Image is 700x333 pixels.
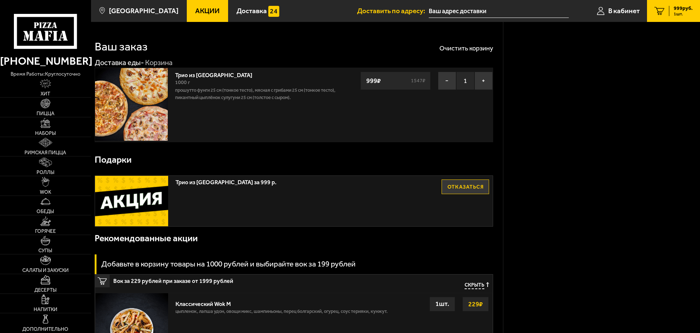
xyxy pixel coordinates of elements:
[430,297,455,311] div: 1 шт.
[95,58,144,67] a: Доставка еды-
[37,209,54,214] span: Обеды
[175,176,414,185] span: Трио из [GEOGRAPHIC_DATA] за 999 р.
[109,7,178,14] span: [GEOGRAPHIC_DATA]
[22,327,68,332] span: Дополнительно
[442,179,489,194] button: Отказаться
[195,7,220,14] span: Акции
[95,234,198,243] h3: Рекомендованные акции
[145,58,173,68] div: Корзина
[465,282,489,289] button: Скрыть
[474,72,493,90] button: +
[24,150,66,155] span: Римская пицца
[456,72,474,90] span: 1
[608,7,640,14] span: В кабинет
[101,260,356,268] h3: Добавьте в корзину товары на 1000 рублей и выбирайте вок за 199 рублей
[357,7,429,14] span: Доставить по адресу:
[38,248,52,253] span: Супы
[237,7,267,14] span: Доставка
[175,69,260,79] a: Трио из [GEOGRAPHIC_DATA]
[95,155,132,164] h3: Подарки
[364,74,383,88] strong: 999 ₽
[429,4,569,18] input: Ваш адрес доставки
[175,308,388,319] p: цыпленок, лапша удон, овощи микс, шампиньоны, перец болгарский, огурец, соус терияки, кунжут.
[175,87,337,101] p: Прошутто Фунги 25 см (тонкое тесто), Мясная с грибами 25 см (тонкое тесто), Пикантный цыплёнок су...
[41,91,50,97] span: Хит
[268,6,279,17] img: 15daf4d41897b9f0e9f617042186c801.svg
[465,282,484,289] span: Скрыть
[22,268,69,273] span: Салаты и закуски
[113,275,352,284] span: Вок за 229 рублей при заказе от 1999 рублей
[34,307,57,312] span: Напитки
[34,288,57,293] span: Десерты
[175,79,190,86] span: 1000 г
[439,45,493,52] button: Очистить корзину
[35,229,56,234] span: Горячее
[438,72,456,90] button: −
[37,170,54,175] span: Роллы
[95,41,148,53] h1: Ваш заказ
[37,111,54,116] span: Пицца
[40,190,51,195] span: WOK
[674,12,693,16] span: 1 шт.
[674,6,693,11] span: 999 руб.
[410,78,427,83] s: 1547 ₽
[35,131,56,136] span: Наборы
[466,297,485,311] strong: 229 ₽
[175,297,388,307] div: Классический Wok M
